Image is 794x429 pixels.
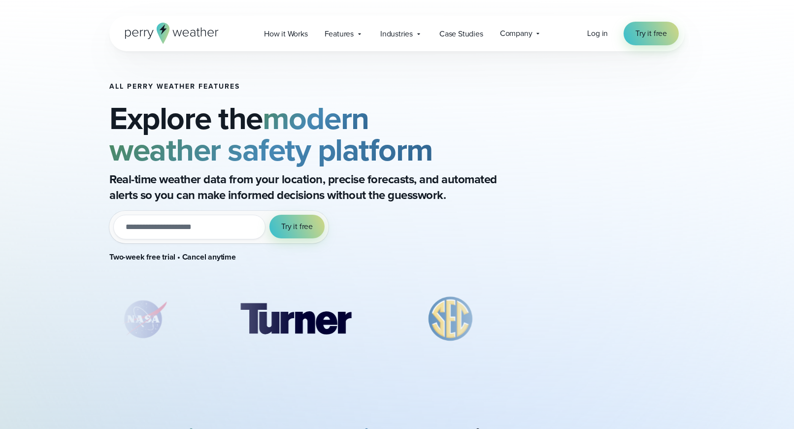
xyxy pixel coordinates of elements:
span: Company [500,28,532,39]
div: 2 of 8 [226,295,365,344]
span: Industries [380,28,413,40]
div: 3 of 8 [413,295,489,344]
img: Amazon-Air.svg [536,295,676,344]
p: Real-time weather data from your location, precise forecasts, and automated alerts so you can mak... [109,171,503,203]
span: Try it free [635,28,667,39]
span: Features [325,28,354,40]
img: %E2%9C%85-SEC.svg [413,295,489,344]
strong: Two-week free trial • Cancel anytime [109,251,236,263]
h2: Explore the [109,102,537,165]
span: Case Studies [439,28,483,40]
strong: modern weather safety platform [109,95,433,173]
h1: All Perry Weather Features [109,83,537,91]
a: Try it free [624,22,679,45]
div: slideshow [109,295,537,349]
div: 4 of 8 [536,295,676,344]
div: 1 of 8 [109,295,178,344]
button: Try it free [269,215,325,238]
a: Log in [587,28,608,39]
a: Case Studies [431,24,492,44]
a: How it Works [256,24,316,44]
span: Try it free [281,221,313,232]
img: NASA.svg [109,295,178,344]
span: How it Works [264,28,308,40]
img: Turner-Construction_1.svg [226,295,365,344]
